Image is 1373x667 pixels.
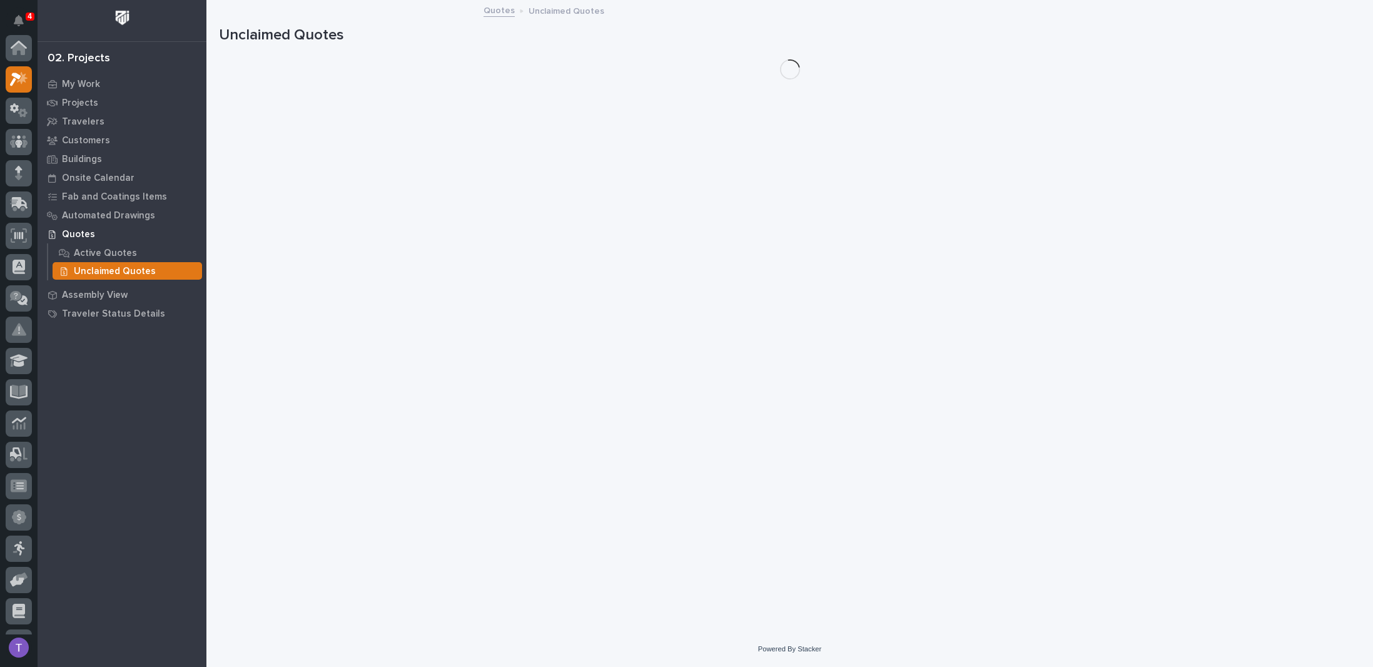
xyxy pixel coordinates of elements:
[111,6,134,29] img: Workspace Logo
[38,150,206,168] a: Buildings
[529,3,604,17] p: Unclaimed Quotes
[38,304,206,323] a: Traveler Status Details
[62,79,100,90] p: My Work
[48,52,110,66] div: 02. Projects
[48,244,206,262] a: Active Quotes
[6,8,32,34] button: Notifications
[62,116,104,128] p: Travelers
[62,290,128,301] p: Assembly View
[74,266,156,277] p: Unclaimed Quotes
[74,248,137,259] p: Active Quotes
[38,74,206,93] a: My Work
[62,154,102,165] p: Buildings
[38,187,206,206] a: Fab and Coatings Items
[219,26,1360,44] h1: Unclaimed Quotes
[38,206,206,225] a: Automated Drawings
[62,135,110,146] p: Customers
[484,3,515,17] a: Quotes
[38,93,206,112] a: Projects
[62,98,98,109] p: Projects
[62,191,167,203] p: Fab and Coatings Items
[62,173,134,184] p: Onsite Calendar
[38,131,206,150] a: Customers
[48,262,206,280] a: Unclaimed Quotes
[28,12,32,21] p: 4
[16,15,32,35] div: Notifications4
[62,229,95,240] p: Quotes
[62,308,165,320] p: Traveler Status Details
[38,112,206,131] a: Travelers
[6,634,32,661] button: users-avatar
[38,285,206,304] a: Assembly View
[62,210,155,221] p: Automated Drawings
[758,645,821,653] a: Powered By Stacker
[38,225,206,243] a: Quotes
[38,168,206,187] a: Onsite Calendar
